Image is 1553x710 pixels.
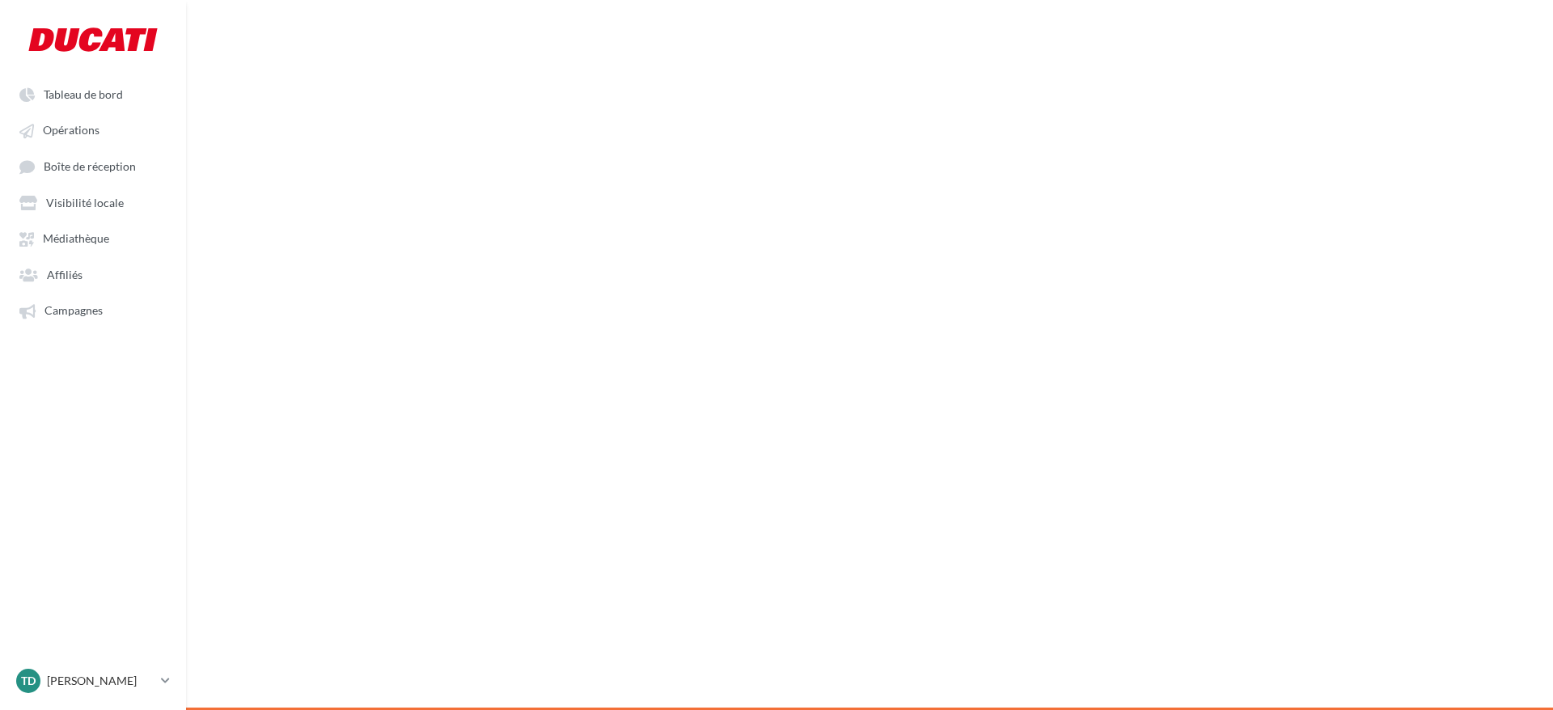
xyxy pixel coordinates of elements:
span: TD [21,673,36,689]
span: Médiathèque [43,232,109,246]
span: Tableau de bord [44,87,123,101]
a: Affiliés [10,260,176,289]
a: Médiathèque [10,223,176,252]
p: [PERSON_NAME] [47,673,154,689]
span: Campagnes [44,304,103,318]
a: Campagnes [10,295,176,324]
a: Opérations [10,115,176,144]
a: TD [PERSON_NAME] [13,666,173,696]
span: Opérations [43,124,99,137]
span: Visibilité locale [46,196,124,209]
a: Visibilité locale [10,188,176,217]
span: Boîte de réception [44,159,136,173]
span: Affiliés [47,268,83,281]
a: Boîte de réception [10,151,176,181]
a: Tableau de bord [10,79,176,108]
